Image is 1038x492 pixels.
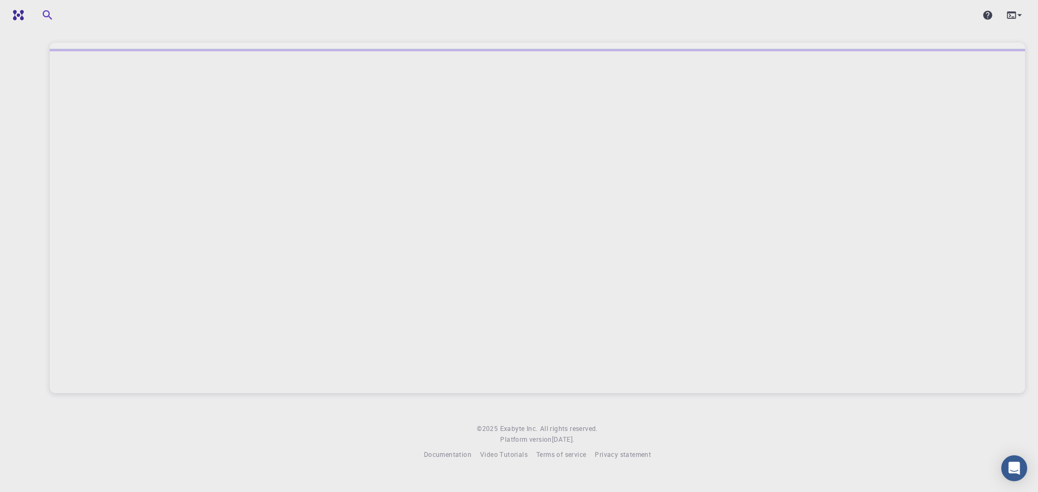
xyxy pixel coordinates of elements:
a: Video Tutorials [480,449,528,460]
span: All rights reserved. [540,423,598,434]
a: Documentation [424,449,471,460]
div: Open Intercom Messenger [1001,455,1027,481]
a: Privacy statement [595,449,651,460]
img: logo [9,10,24,21]
span: Exabyte Inc. [500,424,538,433]
a: Exabyte Inc. [500,423,538,434]
span: Video Tutorials [480,450,528,459]
a: Terms of service [536,449,586,460]
span: Documentation [424,450,471,459]
span: [DATE] . [552,435,575,443]
span: © 2025 [477,423,500,434]
a: [DATE]. [552,434,575,445]
span: Privacy statement [595,450,651,459]
span: Platform version [500,434,551,445]
span: Terms of service [536,450,586,459]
